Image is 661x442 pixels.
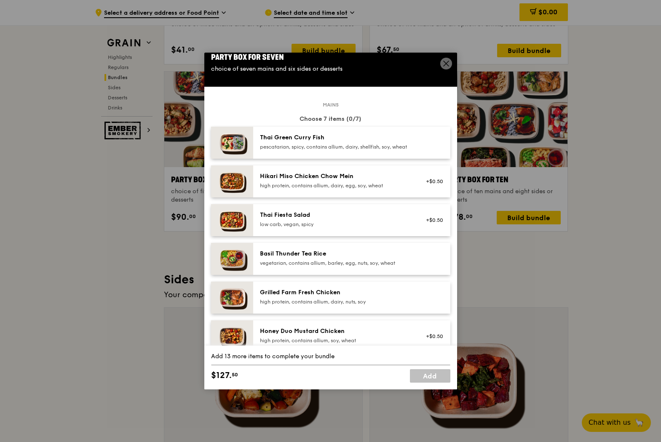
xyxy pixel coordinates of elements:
div: Thai Fiesta Salad [260,211,411,219]
img: daily_normal_Hikari_Miso_Chicken_Chow_Mein__Horizontal_.jpg [211,165,253,197]
div: high protein, contains allium, dairy, egg, soy, wheat [260,182,411,189]
div: vegetarian, contains allium, barley, egg, nuts, soy, wheat [260,260,411,266]
img: daily_normal_Honey_Duo_Mustard_Chicken__Horizontal_.jpg [211,320,253,352]
span: $127. [211,369,232,382]
img: daily_normal_Thai_Fiesta_Salad__Horizontal_.jpg [211,204,253,236]
div: pescatarian, spicy, contains allium, dairy, shellfish, soy, wheat [260,144,411,150]
div: Basil Thunder Tea Rice [260,250,411,258]
div: +$0.50 [421,333,444,340]
div: Honey Duo Mustard Chicken [260,327,411,335]
img: daily_normal_HORZ-Basil-Thunder-Tea-Rice.jpg [211,243,253,275]
img: daily_normal_HORZ-Grilled-Farm-Fresh-Chicken.jpg [211,282,253,314]
div: high protein, contains allium, soy, wheat [260,337,411,344]
div: low carb, vegan, spicy [260,221,411,228]
div: Grilled Farm Fresh Chicken [260,288,411,297]
div: Hikari Miso Chicken Chow Mein [260,172,411,181]
div: Party Box for Seven [211,51,450,63]
span: 50 [232,371,238,378]
div: +$0.50 [421,178,444,185]
div: +$0.50 [421,217,444,224]
div: high protein, contains allium, dairy, nuts, soy [260,298,411,305]
a: Add [410,369,450,383]
div: Choose 7 items (0/7) [211,115,450,123]
img: daily_normal_HORZ-Thai-Green-Curry-Fish.jpg [211,127,253,159]
span: Mains [319,101,342,108]
div: Add 13 more items to complete your bundle [211,352,450,361]
div: choice of seven mains and six sides or desserts [211,65,450,73]
div: Thai Green Curry Fish [260,133,411,142]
